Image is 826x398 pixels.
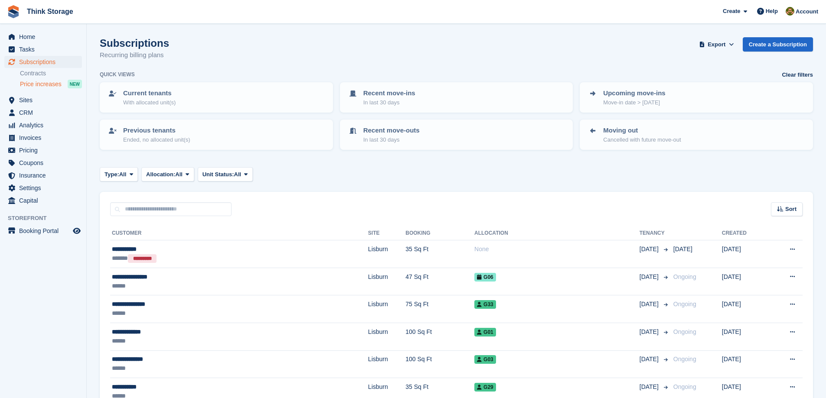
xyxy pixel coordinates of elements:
a: menu [4,225,82,237]
span: Invoices [19,132,71,144]
h1: Subscriptions [100,37,169,49]
td: Lisburn [368,323,405,350]
td: [DATE] [722,323,768,350]
div: NEW [68,80,82,88]
td: Lisburn [368,295,405,323]
button: Export [698,37,736,52]
span: G29 [474,383,496,392]
a: menu [4,43,82,55]
span: Account [796,7,818,16]
p: In last 30 days [363,98,415,107]
th: Booking [405,227,474,240]
a: Preview store [72,226,82,236]
span: [DATE] [640,327,660,337]
td: 47 Sq Ft [405,268,474,295]
span: G03 [474,355,496,364]
button: Type: All [100,167,138,181]
span: [DATE] [673,246,692,252]
span: [DATE] [640,355,660,364]
p: Ended, no allocated unit(s) [123,136,190,144]
span: Capital [19,194,71,207]
span: G01 [474,328,496,337]
span: Storefront [8,214,86,223]
span: Tasks [19,43,71,55]
span: Settings [19,182,71,194]
td: [DATE] [722,240,768,268]
a: menu [4,119,82,131]
span: Sites [19,94,71,106]
span: Type: [104,170,119,179]
th: Customer [110,227,368,240]
span: Booking Portal [19,225,71,237]
span: [DATE] [640,245,660,254]
p: Move-in date > [DATE] [603,98,665,107]
a: menu [4,157,82,169]
span: Price increases [20,80,62,88]
h6: Quick views [100,71,135,78]
a: menu [4,194,82,207]
p: Upcoming move-ins [603,88,665,98]
td: Lisburn [368,350,405,378]
span: All [175,170,183,179]
span: G33 [474,300,496,309]
a: Price increases NEW [20,79,82,89]
img: stora-icon-8386f47178a22dfd0bd8f6a31ec36ba5ce8667c1dd55bd0f319d3a0aa187defe.svg [7,5,20,18]
td: [DATE] [722,295,768,323]
td: 100 Sq Ft [405,323,474,350]
span: [DATE] [640,382,660,392]
span: Ongoing [673,356,696,362]
span: Coupons [19,157,71,169]
span: Ongoing [673,301,696,307]
a: menu [4,56,82,68]
p: In last 30 days [363,136,420,144]
span: G06 [474,273,496,282]
span: Insurance [19,169,71,181]
a: Think Storage [23,4,77,19]
td: 75 Sq Ft [405,295,474,323]
p: Cancelled with future move-out [603,136,681,144]
span: Ongoing [673,328,696,335]
a: Moving out Cancelled with future move-out [581,120,812,149]
td: [DATE] [722,350,768,378]
td: Lisburn [368,240,405,268]
span: Help [766,7,778,16]
a: menu [4,169,82,181]
span: [DATE] [640,300,660,309]
span: [DATE] [640,272,660,282]
span: Analytics [19,119,71,131]
p: Recent move-ins [363,88,415,98]
span: All [234,170,242,179]
span: Ongoing [673,273,696,280]
a: Recent move-outs In last 30 days [341,120,572,149]
div: None [474,245,640,254]
a: Current tenants With allocated unit(s) [101,83,332,112]
th: Tenancy [640,227,670,240]
span: CRM [19,107,71,119]
span: All [119,170,127,179]
span: Pricing [19,144,71,156]
a: menu [4,144,82,156]
td: [DATE] [722,268,768,295]
p: Recent move-outs [363,126,420,136]
button: Unit Status: All [198,167,253,181]
span: Allocation: [146,170,175,179]
a: Create a Subscription [743,37,813,52]
th: Site [368,227,405,240]
a: menu [4,107,82,119]
p: Previous tenants [123,126,190,136]
p: Moving out [603,126,681,136]
span: Export [708,40,725,49]
td: 100 Sq Ft [405,350,474,378]
a: menu [4,132,82,144]
span: Create [723,7,740,16]
p: Recurring billing plans [100,50,169,60]
span: Sort [785,205,797,214]
a: Contracts [20,69,82,78]
a: Clear filters [782,71,813,79]
a: Recent move-ins In last 30 days [341,83,572,112]
span: Subscriptions [19,56,71,68]
button: Allocation: All [141,167,194,181]
span: Home [19,31,71,43]
td: 35 Sq Ft [405,240,474,268]
a: menu [4,94,82,106]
